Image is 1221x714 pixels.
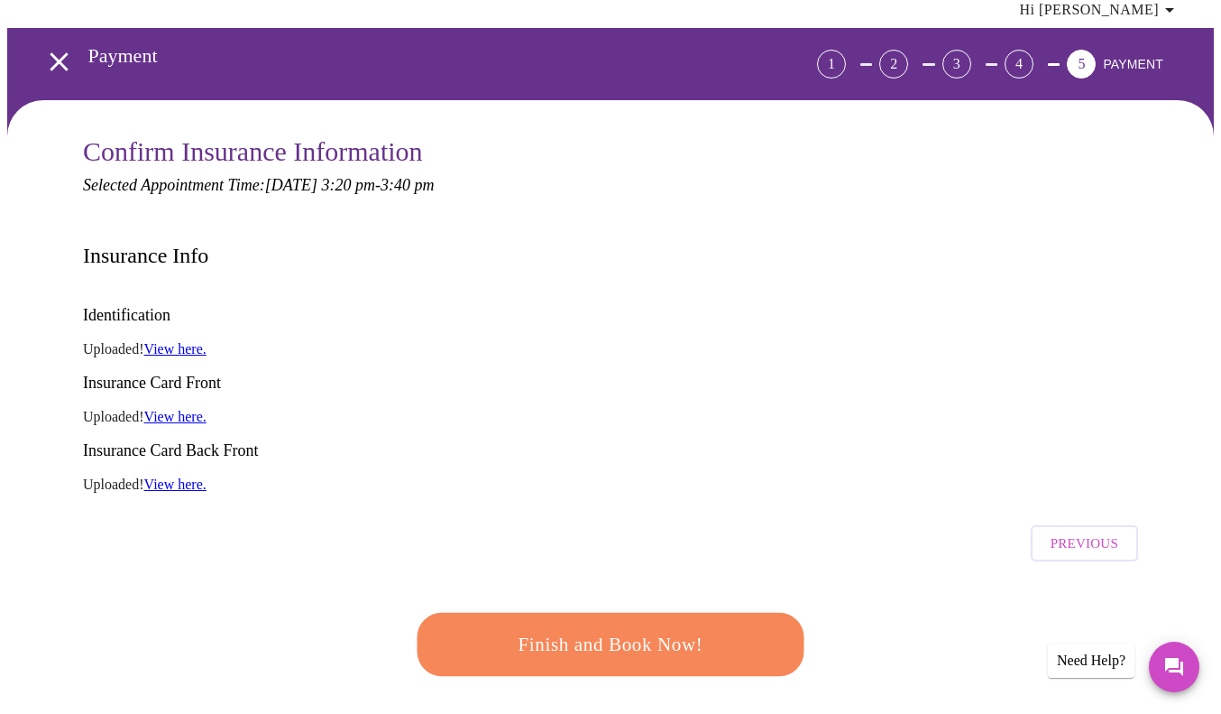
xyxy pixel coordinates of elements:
[83,244,208,268] h3: Insurance Info
[144,341,207,357] a: View here.
[144,409,207,424] a: View here.
[443,627,777,661] span: Finish and Book Now!
[1048,644,1134,678] div: Need Help?
[1067,50,1096,79] div: 5
[83,409,1138,425] p: Uploaded!
[32,35,86,88] button: open drawer
[1051,532,1118,555] span: Previous
[83,477,1138,493] p: Uploaded!
[1031,525,1138,561] button: Previous
[942,50,971,79] div: 3
[83,374,1138,393] h3: Insurance Card Front
[83,136,1138,167] h3: Confirm Insurance Information
[879,50,908,79] div: 2
[1103,57,1163,71] span: PAYMENT
[1149,642,1199,692] button: Messages
[144,477,207,492] a: View here.
[1005,50,1033,79] div: 4
[817,50,846,79] div: 1
[83,306,1138,325] h3: Identification
[88,44,717,68] h3: Payment
[417,613,805,676] button: Finish and Book Now!
[83,176,434,194] em: Selected Appointment Time: [DATE] 3:20 pm - 3:40 pm
[83,341,1138,357] p: Uploaded!
[83,441,1138,460] h3: Insurance Card Back Front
